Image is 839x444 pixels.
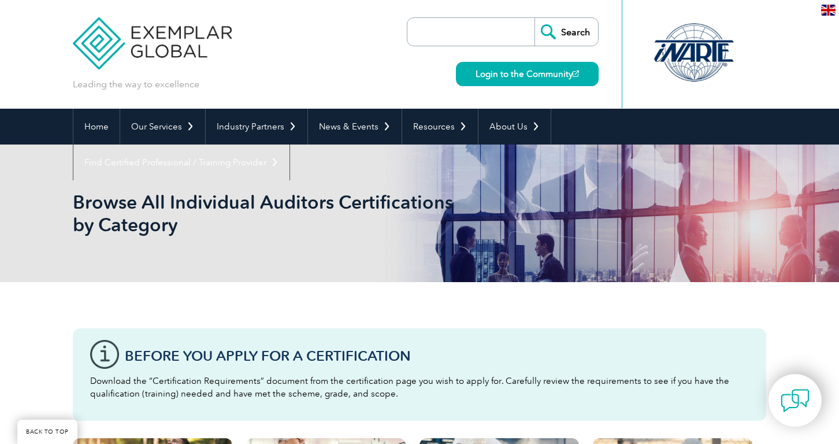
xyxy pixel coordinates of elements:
img: contact-chat.png [781,386,810,415]
a: Home [73,109,120,145]
a: Login to the Community [456,62,599,86]
p: Download the “Certification Requirements” document from the certification page you wish to apply ... [90,375,749,400]
a: Find Certified Professional / Training Provider [73,145,289,180]
a: Industry Partners [206,109,307,145]
h1: Browse All Individual Auditors Certifications by Category [73,191,517,236]
a: Resources [402,109,478,145]
a: BACK TO TOP [17,420,77,444]
img: en [821,5,836,16]
a: Our Services [120,109,205,145]
a: About Us [478,109,551,145]
h3: Before You Apply For a Certification [125,349,749,363]
p: Leading the way to excellence [73,78,199,91]
input: Search [534,18,598,46]
a: News & Events [308,109,402,145]
img: open_square.png [573,71,579,77]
